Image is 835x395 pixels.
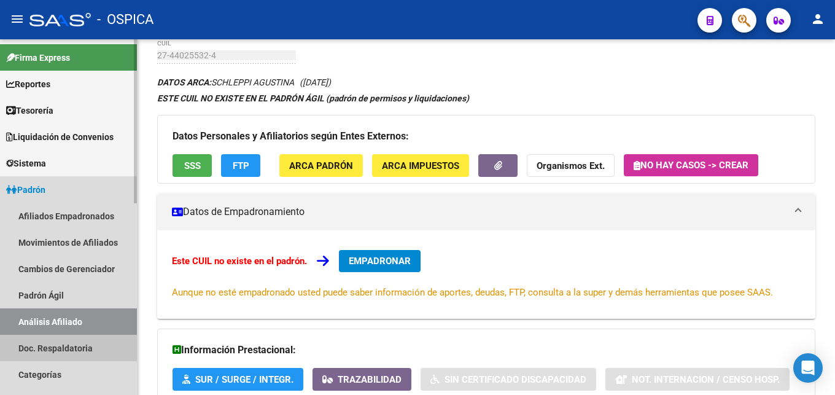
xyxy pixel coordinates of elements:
[810,12,825,26] mat-icon: person
[195,374,293,385] span: SUR / SURGE / INTEGR.
[300,77,331,87] span: ([DATE])
[221,154,260,177] button: FTP
[313,368,411,391] button: Trazabilidad
[289,160,353,171] span: ARCA Padrón
[173,368,303,391] button: SUR / SURGE / INTEGR.
[632,374,780,385] span: Not. Internacion / Censo Hosp.
[634,160,748,171] span: No hay casos -> Crear
[372,154,469,177] button: ARCA Impuestos
[421,368,596,391] button: Sin Certificado Discapacidad
[173,342,800,359] h3: Información Prestacional:
[6,130,114,144] span: Liquidación de Convenios
[279,154,363,177] button: ARCA Padrón
[10,12,25,26] mat-icon: menu
[157,230,815,319] div: Datos de Empadronamiento
[445,374,586,385] span: Sin Certificado Discapacidad
[537,160,605,171] strong: Organismos Ext.
[157,93,469,103] strong: ESTE CUIL NO EXISTE EN EL PADRÓN ÁGIL (padrón de permisos y liquidaciones)
[6,104,53,117] span: Tesorería
[793,353,823,383] div: Open Intercom Messenger
[6,157,46,170] span: Sistema
[6,77,50,91] span: Reportes
[6,51,70,65] span: Firma Express
[382,160,459,171] span: ARCA Impuestos
[172,256,307,267] strong: Este CUIL no existe en el padrón.
[173,128,800,145] h3: Datos Personales y Afiliatorios según Entes Externos:
[157,194,815,230] mat-expansion-panel-header: Datos de Empadronamiento
[349,256,411,267] span: EMPADRONAR
[157,77,211,87] strong: DATOS ARCA:
[6,183,45,197] span: Padrón
[233,160,249,171] span: FTP
[184,160,201,171] span: SSS
[527,154,615,177] button: Organismos Ext.
[339,250,421,272] button: EMPADRONAR
[624,154,758,176] button: No hay casos -> Crear
[173,154,212,177] button: SSS
[172,287,773,298] span: Aunque no esté empadronado usted puede saber información de aportes, deudas, FTP, consulta a la s...
[338,374,402,385] span: Trazabilidad
[157,77,294,87] span: SCHLEPPI AGUSTINA
[172,205,786,219] mat-panel-title: Datos de Empadronamiento
[97,6,153,33] span: - OSPICA
[605,368,790,391] button: Not. Internacion / Censo Hosp.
